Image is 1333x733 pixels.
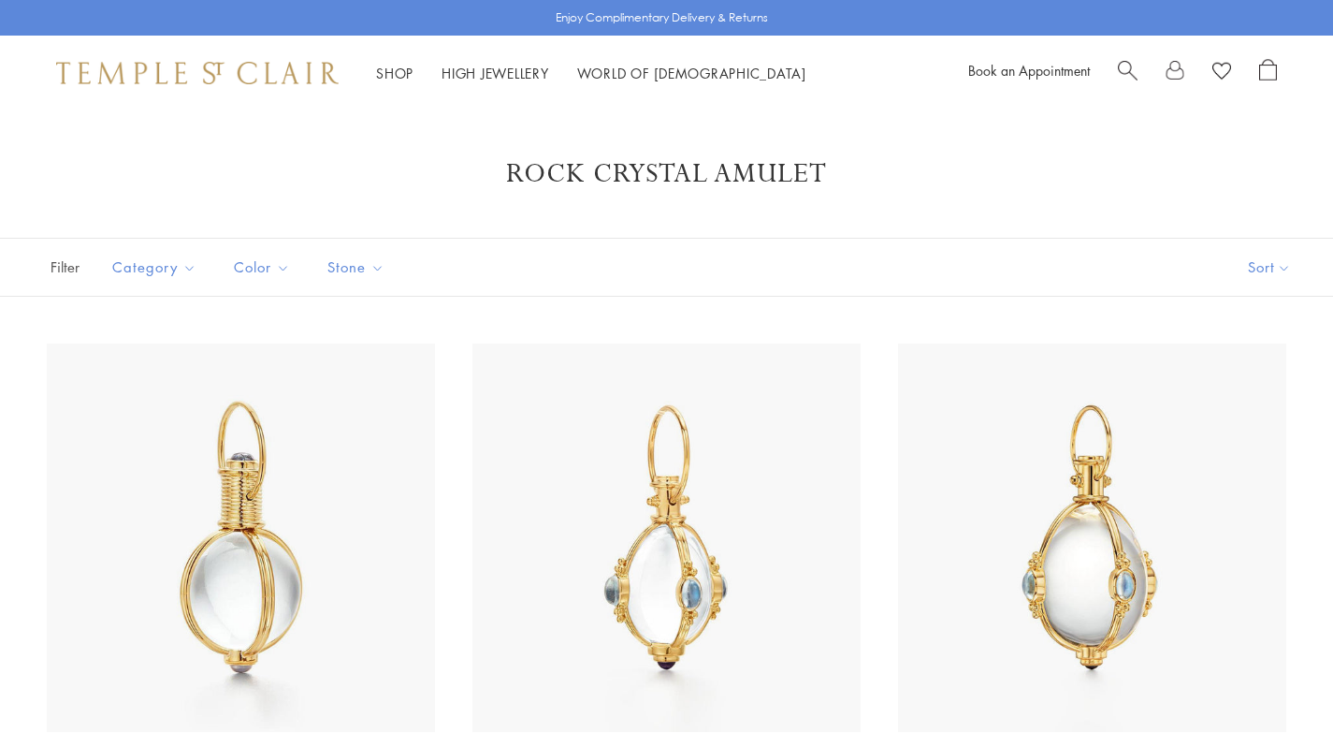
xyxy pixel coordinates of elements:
a: Open Shopping Bag [1259,59,1277,87]
a: World of [DEMOGRAPHIC_DATA]World of [DEMOGRAPHIC_DATA] [577,64,806,82]
button: Show sort by [1206,239,1333,296]
img: P54801-E18BM [898,344,1286,732]
span: Category [103,256,210,279]
nav: Main navigation [376,62,806,85]
img: 18K Archival Amulet [47,344,435,732]
a: High JewelleryHigh Jewellery [442,64,549,82]
a: View Wishlist [1212,59,1231,87]
button: Color [220,246,304,288]
h1: Rock Crystal Amulet [75,157,1258,191]
img: Temple St. Clair [56,62,339,84]
button: Stone [313,246,398,288]
button: Category [98,246,210,288]
a: Book an Appointment [968,61,1090,80]
span: Color [225,256,304,279]
p: Enjoy Complimentary Delivery & Returns [556,8,768,27]
img: P54801-E18BM [472,344,861,732]
a: Search [1118,59,1137,87]
a: ShopShop [376,64,413,82]
span: Stone [318,256,398,279]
